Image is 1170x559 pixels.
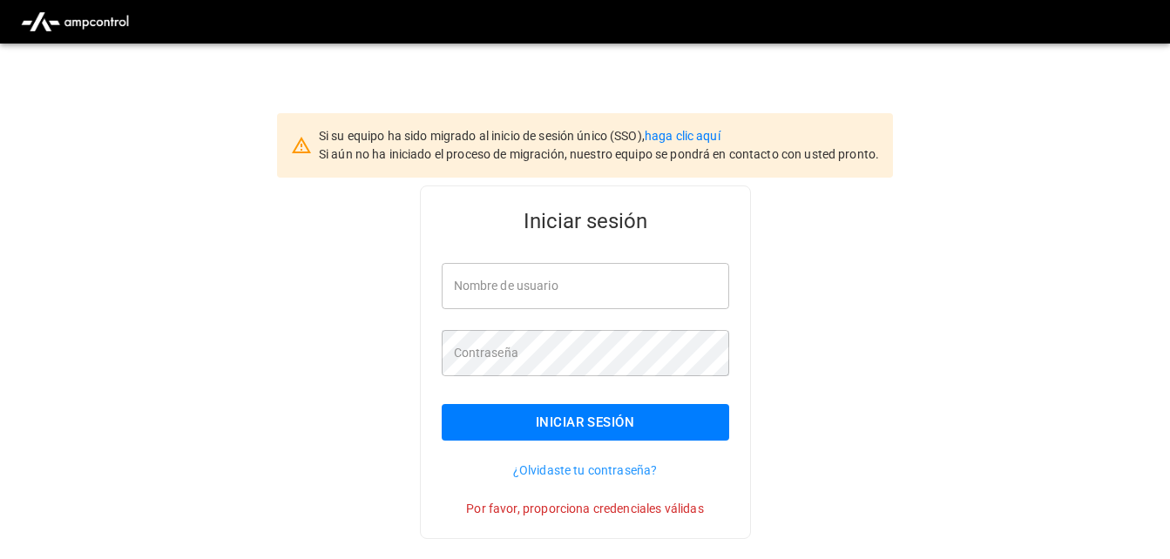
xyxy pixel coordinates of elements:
[319,147,879,161] span: Si aún no ha iniciado el proceso de migración, nuestro equipo se pondrá en contacto con usted pro...
[442,207,729,235] h5: Iniciar sesión
[442,500,729,517] p: Por favor, proporciona credenciales válidas
[14,5,136,38] img: ampcontrol.io logo
[442,461,729,479] p: ¿Olvidaste tu contraseña?
[319,129,645,143] span: Si su equipo ha sido migrado al inicio de sesión único (SSO),
[442,404,729,441] button: Iniciar sesión
[645,129,720,143] a: haga clic aquí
